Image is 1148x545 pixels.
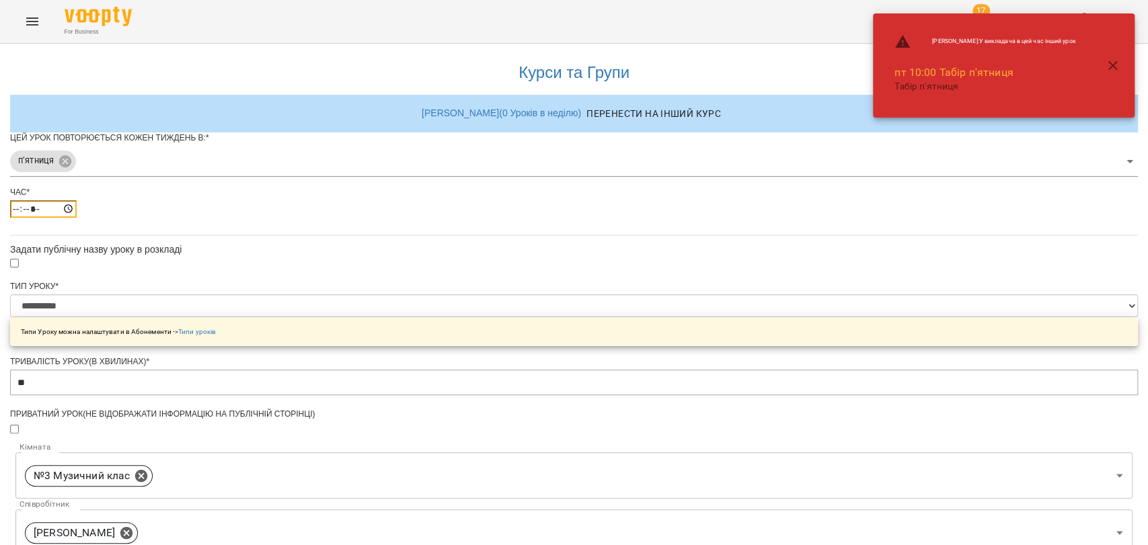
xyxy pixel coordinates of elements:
[972,4,990,17] span: 17
[894,80,1075,93] p: Табір п'ятниця
[10,146,1138,177] div: п’ятниця
[586,106,721,122] span: Перенести на інший курс
[25,465,153,487] div: №3 Музичний клас
[25,522,138,544] div: [PERSON_NAME]
[178,328,216,335] a: Типи уроків
[10,356,1138,368] div: Тривалість уроку(в хвилинах)
[10,243,1138,256] div: Задати публічну назву уроку в розкладі
[10,132,1138,144] div: Цей урок повторюється кожен тиждень в:
[10,187,1138,198] div: Час
[10,151,76,172] div: п’ятниця
[10,155,62,167] span: п’ятниця
[34,468,130,484] p: №3 Музичний клас
[34,525,115,541] p: [PERSON_NAME]
[15,452,1133,499] div: №3 Музичний клас
[17,64,1131,81] h3: Курси та Групи
[10,281,1138,292] div: Тип Уроку
[65,7,132,26] img: Voopty Logo
[16,5,48,38] button: Menu
[21,327,216,337] p: Типи Уроку можна налаштувати в Абонементи ->
[894,66,1013,79] a: пт 10:00 Табір п'ятниця
[10,409,1138,420] div: Приватний урок(не відображати інформацію на публічній сторінці)
[65,28,132,36] span: For Business
[884,28,1086,55] li: [PERSON_NAME] : У викладача в цей час інший урок
[422,108,581,118] a: [PERSON_NAME] ( 0 Уроків в неділю )
[581,101,726,126] button: Перенести на інший курс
